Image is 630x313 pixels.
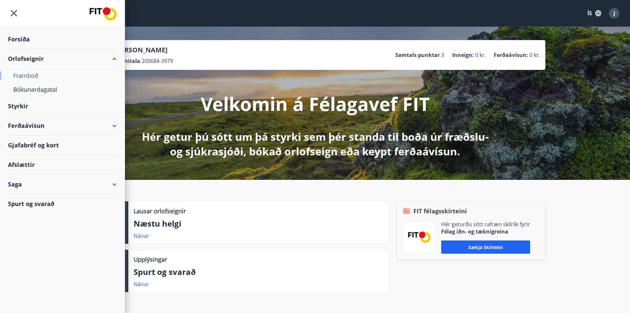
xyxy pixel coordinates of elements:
[441,51,444,59] span: 3
[134,207,186,215] p: Lausar orlofseignir
[13,82,111,96] div: Bókunardagatal
[606,5,622,21] button: J
[8,155,117,175] div: Afslættir
[134,266,384,278] p: Spurt og svarað
[13,69,111,82] div: Framboð
[8,135,117,155] div: Gjafabréf og kort
[441,240,530,254] button: Sækja skírteini
[134,255,167,264] p: Upplýsingar
[452,51,474,59] p: Inneign :
[134,232,149,239] a: Nánar
[441,221,530,228] p: Hér geturðu sótt rafræn skilríki fyrir
[8,96,117,116] div: Styrkir
[395,51,440,59] p: Samtals punktar
[134,218,384,229] p: Næstu helgi
[142,57,173,65] span: 200684-3979
[8,49,117,69] div: Orlofseignir
[441,228,530,235] p: Félag iðn- og tæknigreina
[134,281,149,288] a: Nánar
[114,45,173,55] p: [PERSON_NAME]
[8,175,117,194] div: Saga
[90,7,117,21] img: union_logo
[475,51,486,59] span: 0 kr.
[529,51,540,59] span: 0 kr.
[613,10,615,17] span: J
[141,130,490,159] p: Hér getur þú sótt um þá styrki sem þér standa til boða úr fræðslu- og sjúkrasjóði, bókað orlofsei...
[408,232,431,242] img: FPQVkF9lTnNbbaRSFyT17YYeljoOGk5m51IhT0bO.png
[8,7,20,19] button: menu
[201,91,430,116] p: Velkomin á Félagavef FIT
[8,194,117,213] div: Spurt og svarað
[584,7,605,19] button: ÍS
[8,116,117,135] div: Ferðaávísun
[114,57,140,65] p: Kennitala
[413,207,467,215] span: FIT félagsskírteini
[494,51,528,59] p: Ferðaávísun :
[8,29,117,49] div: Forsíða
